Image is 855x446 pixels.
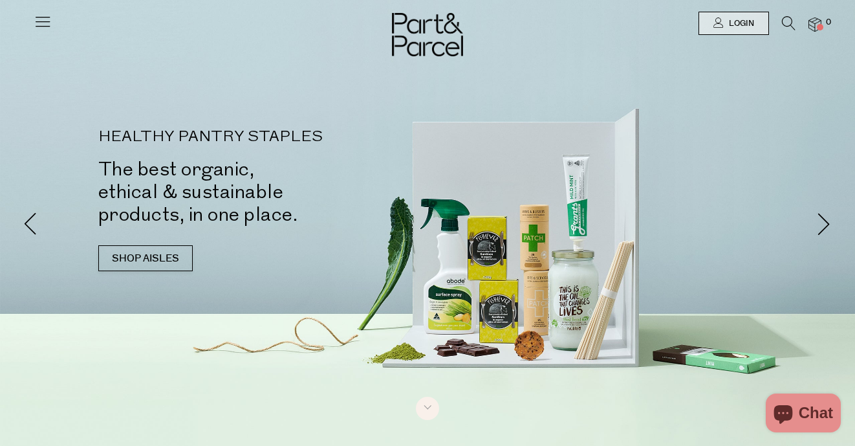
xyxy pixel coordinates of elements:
h2: The best organic, ethical & sustainable products, in one place. [98,158,448,226]
span: 0 [823,17,834,28]
span: Login [726,18,754,29]
a: 0 [808,17,821,31]
a: SHOP AISLES [98,245,193,271]
img: Part&Parcel [392,13,463,56]
p: HEALTHY PANTRY STAPLES [98,129,448,145]
a: Login [698,12,769,35]
inbox-online-store-chat: Shopify online store chat [762,394,845,436]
